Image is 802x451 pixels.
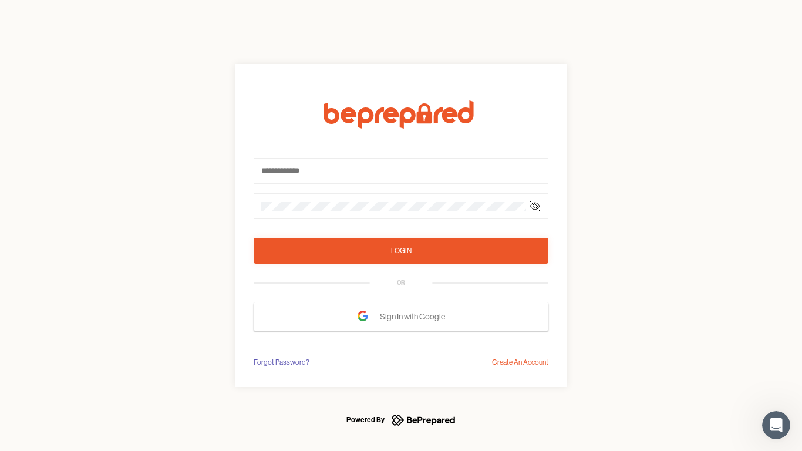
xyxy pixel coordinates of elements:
button: Login [254,238,548,264]
div: Create An Account [492,356,548,368]
div: Powered By [346,413,385,427]
span: Sign In with Google [380,306,451,327]
div: OR [397,278,405,288]
button: Sign In with Google [254,302,548,331]
div: Forgot Password? [254,356,309,368]
div: Login [391,245,412,257]
iframe: Intercom live chat [762,411,790,439]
